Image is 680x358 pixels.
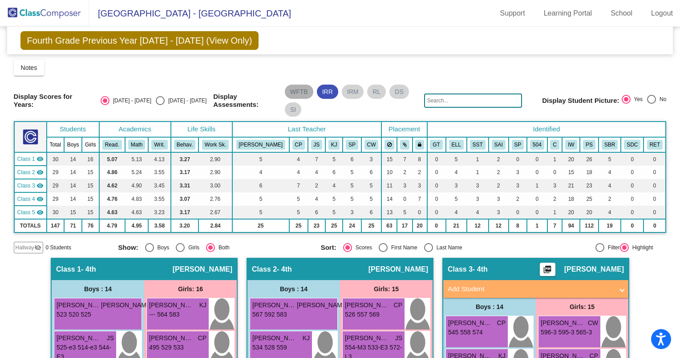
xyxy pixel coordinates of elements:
td: 0 [621,219,644,232]
td: 0 [644,219,666,232]
th: Students [47,122,99,137]
td: 1 [467,152,489,166]
td: 3.27 [171,152,199,166]
th: Retained [644,137,666,152]
a: Learning Portal [537,6,599,20]
td: 0 [527,192,547,206]
td: 20 [562,152,580,166]
th: Parent Support [580,137,598,152]
td: 0 [397,192,412,206]
td: 4.79 [99,219,125,232]
th: Speech [509,137,527,152]
span: Show: [118,244,138,252]
button: SDC [624,140,640,150]
td: 0 [427,152,446,166]
td: 12 [467,219,489,232]
td: 0 [547,166,563,179]
button: CP [292,140,305,150]
td: 21 [562,179,580,192]
button: SAI [492,140,506,150]
th: Keep with teacher [413,137,427,152]
td: 3.20 [171,219,199,232]
td: 3 [467,192,489,206]
mat-icon: picture_as_pdf [542,265,553,277]
td: 4 [599,206,621,219]
td: 3 [467,179,489,192]
th: Placement [381,122,427,137]
div: Scores [352,244,372,252]
div: Girls: 16 [144,280,237,298]
td: 7 [547,219,563,232]
td: 29 [47,192,64,206]
span: - 4th [277,265,292,274]
td: 14 [64,166,82,179]
span: Class 3 [448,265,473,274]
td: 14 [381,192,397,206]
td: 94 [562,219,580,232]
th: Specialized Academic Support [489,137,509,152]
td: 3 [509,166,527,179]
td: 5 [325,152,343,166]
button: Print Students Details [540,263,555,276]
mat-expansion-panel-header: Add Student [443,280,628,298]
div: [DATE] - [DATE] [165,97,206,105]
td: 0 [644,206,666,219]
th: Julie Stidham [308,137,325,152]
td: 3 [413,179,427,192]
td: 0 [621,192,644,206]
td: 15 [82,179,99,192]
td: 5 [343,192,361,206]
td: 12 [489,219,509,232]
td: 21 [446,219,467,232]
mat-chip: DS [389,85,409,99]
th: Life Skills [171,122,232,137]
td: 0 [621,206,644,219]
td: 2 [509,192,527,206]
td: 7 [308,152,325,166]
th: Independent Worker [562,137,580,152]
div: Filter [604,244,620,252]
button: GT [430,140,442,150]
td: 3.45 [148,179,170,192]
td: 4.86 [99,166,125,179]
td: 5 [232,206,289,219]
td: 24 [343,219,361,232]
span: [GEOGRAPHIC_DATA] - [GEOGRAPHIC_DATA] [89,6,291,20]
button: SP [512,140,524,150]
td: 18 [580,166,598,179]
mat-icon: visibility [36,209,44,216]
mat-radio-group: Select an option [321,243,517,252]
button: Work Sk. [202,140,229,150]
th: Gifted and Talented [427,137,446,152]
td: 20 [413,219,427,232]
div: Girls: 15 [340,280,433,298]
td: 7 [413,192,427,206]
td: 3.31 [171,179,199,192]
div: No [656,95,666,103]
td: 4 [446,166,467,179]
td: 18 [562,192,580,206]
span: Class 2 [252,265,277,274]
td: 0 [413,206,427,219]
div: Boys : 14 [52,280,144,298]
td: 6 [343,152,361,166]
td: 0 [527,206,547,219]
td: 4 [599,179,621,192]
th: Kristy Johnston [325,137,343,152]
span: - 4th [473,265,488,274]
td: 29 [47,166,64,179]
button: SST [470,140,486,150]
td: 0 [527,166,547,179]
td: 3.23 [148,206,170,219]
th: Keep with students [397,137,412,152]
span: Class 3 [17,182,35,190]
span: Sort: [321,244,336,252]
span: Hallway [16,244,34,252]
td: 7 [397,152,412,166]
td: 4.76 [99,192,125,206]
button: JS [311,140,323,150]
td: 15 [82,192,99,206]
td: 2 [489,152,509,166]
td: Kristin Sinclair - 4th [14,166,47,179]
td: 23 [308,219,325,232]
